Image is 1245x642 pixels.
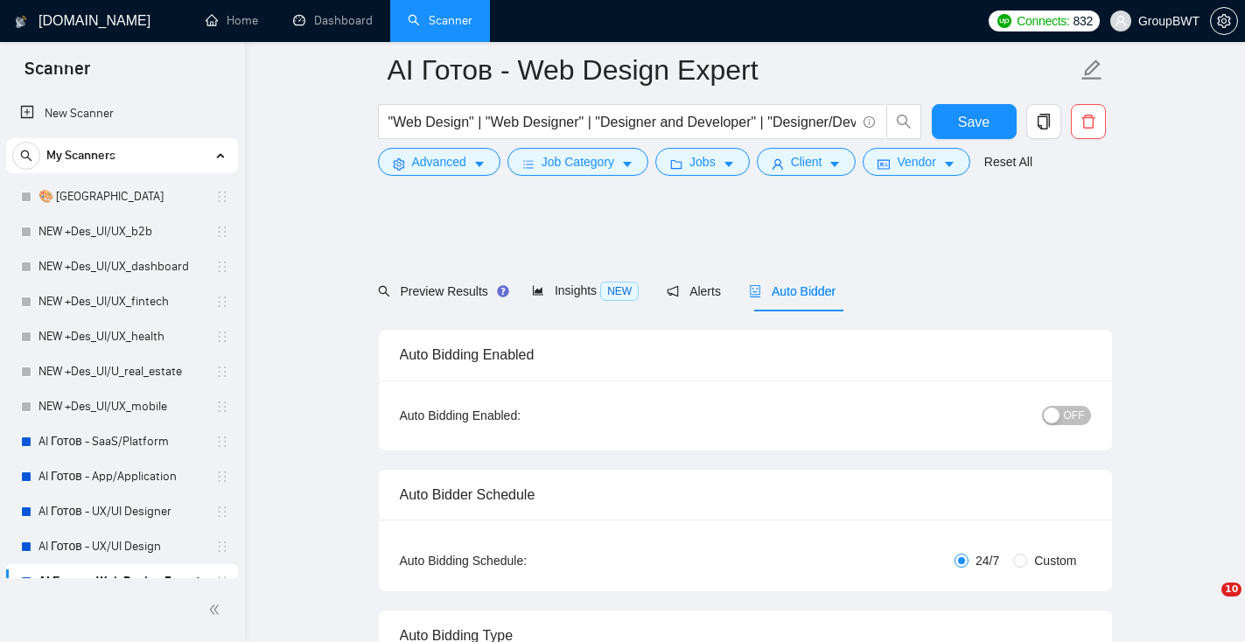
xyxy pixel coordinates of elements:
[886,104,921,139] button: search
[38,494,205,529] a: AI Готов - UX/UI Designer
[655,148,750,176] button: folderJobscaret-down
[1072,114,1105,129] span: delete
[215,435,229,449] span: holder
[897,152,935,171] span: Vendor
[689,152,716,171] span: Jobs
[1074,11,1093,31] span: 832
[757,148,857,176] button: userClientcaret-down
[378,148,500,176] button: settingAdvancedcaret-down
[1071,104,1106,139] button: delete
[215,505,229,519] span: holder
[749,285,761,297] span: robot
[887,114,920,129] span: search
[532,283,639,297] span: Insights
[38,214,205,249] a: NEW +Des_UI/UX_b2b
[412,152,466,171] span: Advanced
[38,424,205,459] a: AI Готов - SaaS/Platform
[984,152,1032,171] a: Reset All
[208,601,226,618] span: double-left
[388,48,1077,92] input: Scanner name...
[507,148,648,176] button: barsJob Categorycaret-down
[1026,104,1061,139] button: copy
[408,13,472,28] a: searchScanner
[38,529,205,564] a: AI Готов - UX/UI Design
[215,540,229,554] span: holder
[670,157,682,171] span: folder
[1064,406,1085,425] span: OFF
[38,249,205,284] a: NEW +Des_UI/UX_dashboard
[378,285,390,297] span: search
[388,111,856,133] input: Search Freelance Jobs...
[600,282,639,301] span: NEW
[38,564,205,599] a: AI Готов - Web Design Expert
[791,152,822,171] span: Client
[215,470,229,484] span: holder
[20,96,224,131] a: New Scanner
[878,157,890,171] span: idcard
[1027,114,1060,129] span: copy
[522,157,535,171] span: bars
[15,8,27,36] img: logo
[473,157,486,171] span: caret-down
[667,284,721,298] span: Alerts
[400,330,1091,380] div: Auto Bidding Enabled
[1186,583,1228,625] iframe: Intercom live chat
[38,354,205,389] a: NEW +Des_UI/U_real_estate
[532,284,544,297] span: area-chart
[1210,14,1238,28] a: setting
[958,111,990,133] span: Save
[749,284,836,298] span: Auto Bidder
[932,104,1017,139] button: Save
[293,13,373,28] a: dashboardDashboard
[1221,583,1242,597] span: 10
[829,157,841,171] span: caret-down
[542,152,614,171] span: Job Category
[46,138,115,173] span: My Scanners
[215,400,229,414] span: holder
[215,575,229,589] span: holder
[12,142,40,170] button: search
[10,56,104,93] span: Scanner
[1210,7,1238,35] button: setting
[378,284,504,298] span: Preview Results
[215,295,229,309] span: holder
[1211,14,1237,28] span: setting
[215,225,229,239] span: holder
[38,389,205,424] a: NEW +Des_UI/UX_mobile
[215,365,229,379] span: holder
[400,406,630,425] div: Auto Bidding Enabled:
[621,157,633,171] span: caret-down
[400,470,1091,520] div: Auto Bidder Schedule
[215,260,229,274] span: holder
[1081,59,1103,81] span: edit
[13,150,39,162] span: search
[723,157,735,171] span: caret-down
[997,14,1011,28] img: upwork-logo.png
[1017,11,1069,31] span: Connects:
[1115,15,1127,27] span: user
[215,330,229,344] span: holder
[969,551,1006,570] span: 24/7
[495,283,511,299] div: Tooltip anchor
[943,157,955,171] span: caret-down
[400,551,630,570] div: Auto Bidding Schedule:
[38,319,205,354] a: NEW +Des_UI/UX_health
[206,13,258,28] a: homeHome
[772,157,784,171] span: user
[863,148,969,176] button: idcardVendorcaret-down
[667,285,679,297] span: notification
[215,190,229,204] span: holder
[864,116,875,128] span: info-circle
[393,157,405,171] span: setting
[38,284,205,319] a: NEW +Des_UI/UX_fintech
[38,459,205,494] a: AI Готов - App/Application
[38,179,205,214] a: 🎨 [GEOGRAPHIC_DATA]
[6,96,238,131] li: New Scanner
[1027,551,1083,570] span: Custom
